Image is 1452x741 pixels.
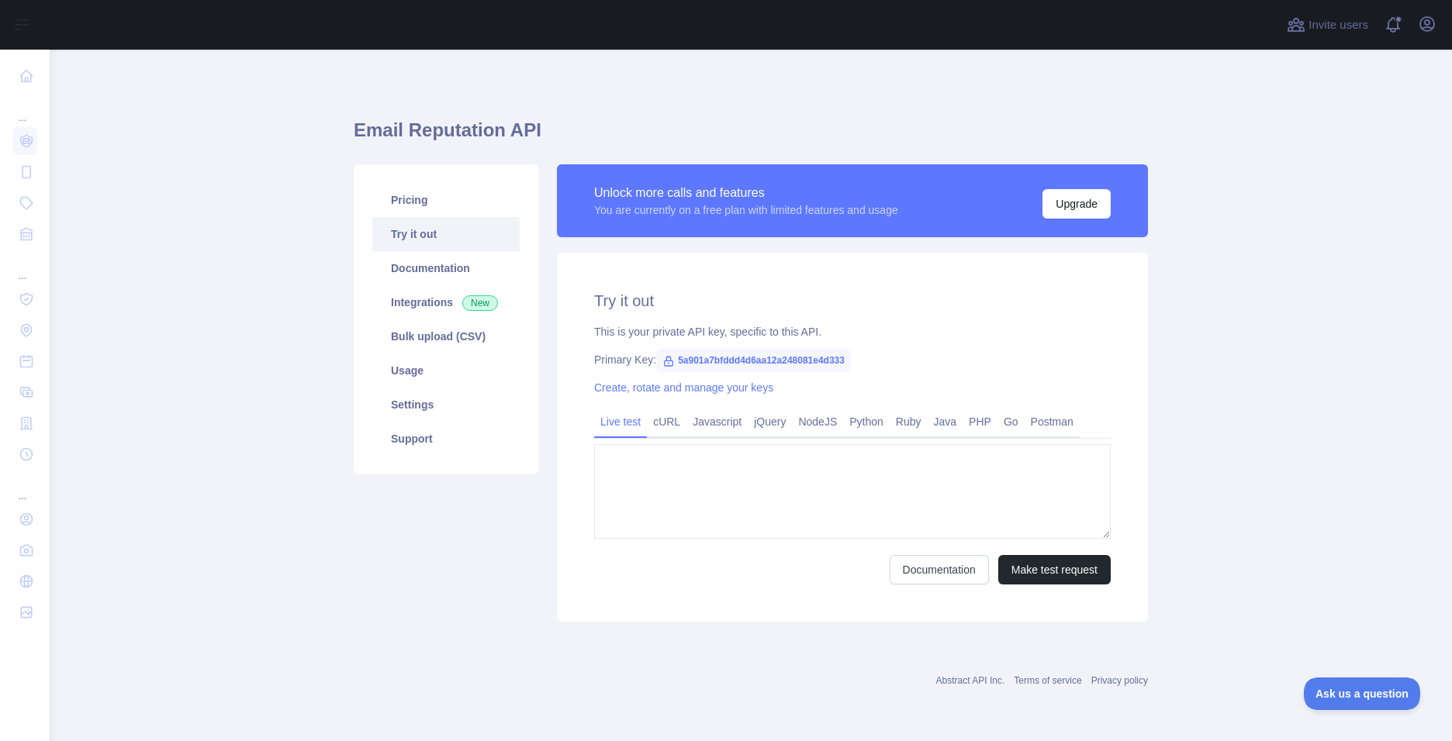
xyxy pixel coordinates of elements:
h1: Email Reputation API [354,118,1148,155]
h2: Try it out [594,290,1111,312]
a: Create, rotate and manage your keys [594,381,773,394]
a: PHP [963,409,997,434]
div: You are currently on a free plan with limited features and usage [594,202,898,218]
a: Settings [372,388,520,422]
a: Abstract API Inc. [936,675,1005,686]
div: ... [12,93,37,124]
a: Usage [372,353,520,388]
a: NodeJS [792,409,843,434]
a: Javascript [686,409,748,434]
a: Java [928,409,963,434]
a: cURL [647,409,686,434]
a: Postman [1025,409,1080,434]
a: Privacy policy [1091,675,1148,686]
a: Documentation [372,251,520,285]
a: Support [372,422,520,456]
span: 5a901a7bfddd4d6aa12a248081e4d333 [656,349,851,372]
a: Try it out [372,217,520,251]
span: New [462,295,498,311]
a: Python [843,409,890,434]
a: Ruby [890,409,928,434]
a: Pricing [372,183,520,217]
a: Bulk upload (CSV) [372,319,520,353]
a: Integrations New [372,285,520,319]
a: Live test [594,409,647,434]
button: Invite users [1284,12,1371,37]
div: Unlock more calls and features [594,184,898,202]
button: Upgrade [1042,189,1111,219]
a: Go [997,409,1025,434]
div: Primary Key: [594,352,1111,367]
span: Invite users [1309,16,1368,34]
div: ... [12,471,37,502]
a: jQuery [748,409,792,434]
button: Make test request [998,555,1111,584]
div: ... [12,251,37,282]
a: Terms of service [1014,675,1081,686]
div: This is your private API key, specific to this API. [594,324,1111,339]
a: Documentation [890,555,989,584]
iframe: Toggle Customer Support [1304,677,1421,710]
